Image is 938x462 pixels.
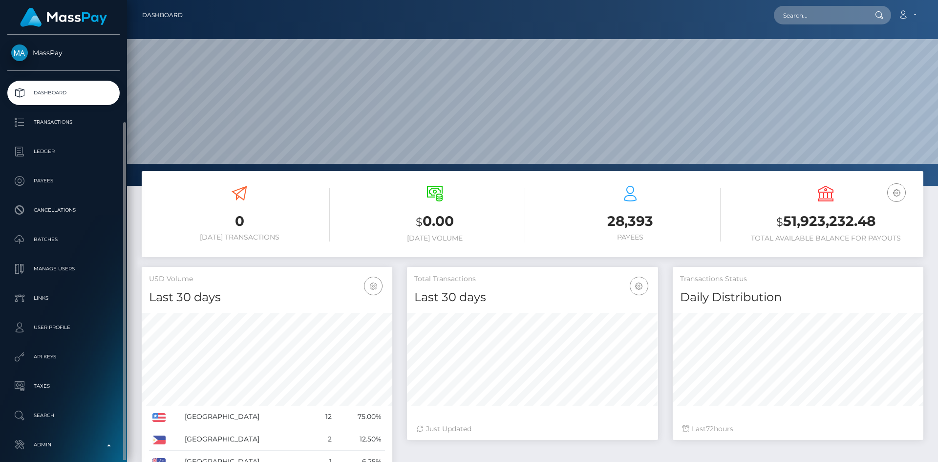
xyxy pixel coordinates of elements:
span: MassPay [7,48,120,57]
p: Admin [11,438,116,452]
a: Batches [7,227,120,252]
p: Transactions [11,115,116,130]
p: Cancellations [11,203,116,218]
img: US.png [152,413,166,422]
img: MassPay [11,44,28,61]
h6: Total Available Balance for Payouts [735,234,916,242]
img: PH.png [152,436,166,444]
h3: 0 [149,212,330,231]
td: 12 [314,406,335,428]
p: API Keys [11,350,116,364]
span: 72 [706,424,714,433]
p: Taxes [11,379,116,394]
div: Last hours [682,424,914,434]
td: 12.50% [335,428,385,451]
td: [GEOGRAPHIC_DATA] [181,428,314,451]
small: $ [776,215,783,229]
a: Dashboard [142,5,183,25]
td: 75.00% [335,406,385,428]
a: Transactions [7,110,120,134]
a: Ledger [7,139,120,164]
div: Just Updated [417,424,648,434]
h4: Daily Distribution [680,289,916,306]
a: User Profile [7,315,120,340]
input: Search... [774,6,866,24]
h4: Last 30 days [149,289,385,306]
a: Dashboard [7,81,120,105]
h6: [DATE] Volume [344,234,525,242]
h3: 28,393 [540,212,721,231]
h3: 51,923,232.48 [735,212,916,232]
a: Search [7,403,120,428]
td: [GEOGRAPHIC_DATA] [181,406,314,428]
small: $ [416,215,423,229]
p: Ledger [11,144,116,159]
h3: 0.00 [344,212,525,232]
h4: Last 30 days [414,289,650,306]
h5: Transactions Status [680,274,916,284]
a: Admin [7,433,120,457]
p: Payees [11,174,116,188]
h6: [DATE] Transactions [149,233,330,242]
p: Links [11,291,116,306]
a: Cancellations [7,198,120,222]
p: Search [11,408,116,423]
h5: USD Volume [149,274,385,284]
p: Manage Users [11,262,116,276]
a: Payees [7,169,120,193]
a: Taxes [7,374,120,398]
p: Dashboard [11,86,116,100]
img: MassPay Logo [20,8,107,27]
a: API Keys [7,345,120,369]
p: Batches [11,232,116,247]
td: 2 [314,428,335,451]
p: User Profile [11,320,116,335]
a: Manage Users [7,257,120,281]
a: Links [7,286,120,310]
h5: Total Transactions [414,274,650,284]
h6: Payees [540,233,721,242]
